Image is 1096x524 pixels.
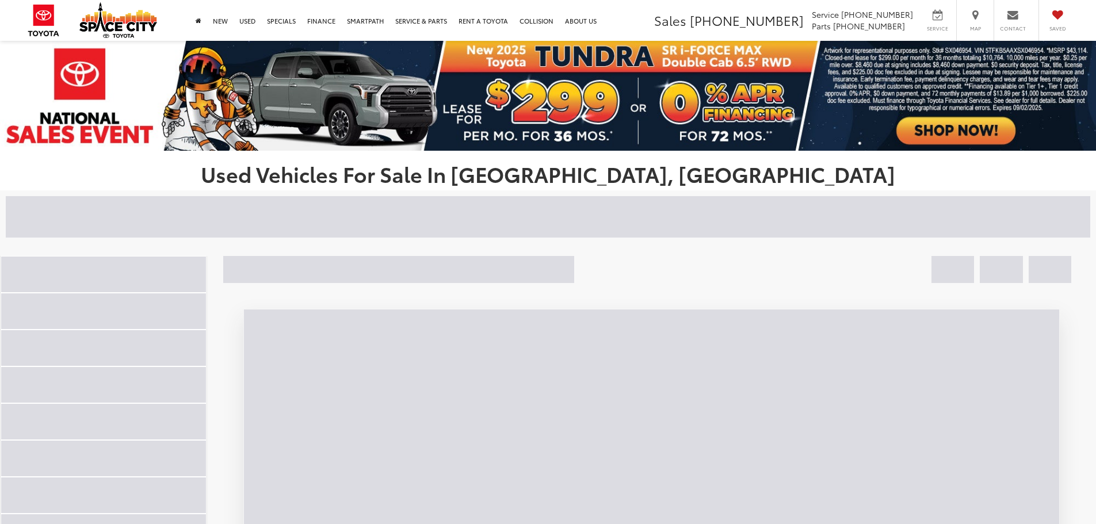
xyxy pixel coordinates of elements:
[812,9,839,20] span: Service
[841,9,913,20] span: [PHONE_NUMBER]
[1000,25,1026,32] span: Contact
[690,11,804,29] span: [PHONE_NUMBER]
[654,11,686,29] span: Sales
[79,2,157,38] img: Space City Toyota
[1045,25,1070,32] span: Saved
[812,20,831,32] span: Parts
[833,20,905,32] span: [PHONE_NUMBER]
[963,25,988,32] span: Map
[925,25,950,32] span: Service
